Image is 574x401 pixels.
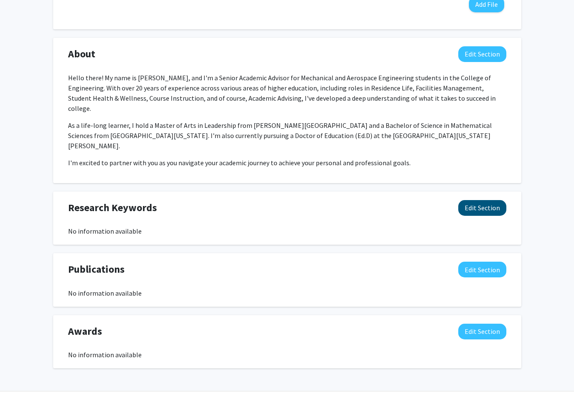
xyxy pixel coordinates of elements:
div: No information available [68,350,506,360]
iframe: Chat [6,363,36,395]
p: Hello there! My name is [PERSON_NAME], and I'm a Senior Academic Advisor for Mechanical and Aeros... [68,73,506,113]
button: Edit Publications [458,262,506,277]
span: Research Keywords [68,200,157,215]
p: I'm excited to partner with you as you navigate your academic journey to achieve your personal an... [68,158,506,168]
p: As a life-long learner, I hold a Master of Arts in Leadership from [PERSON_NAME][GEOGRAPHIC_DATA]... [68,120,506,151]
span: Awards [68,324,102,339]
button: Edit About [458,46,506,62]
span: About [68,46,95,62]
span: Publications [68,262,125,277]
button: Edit Awards [458,324,506,339]
div: No information available [68,226,506,236]
div: No information available [68,288,506,298]
button: Edit Research Keywords [458,200,506,216]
